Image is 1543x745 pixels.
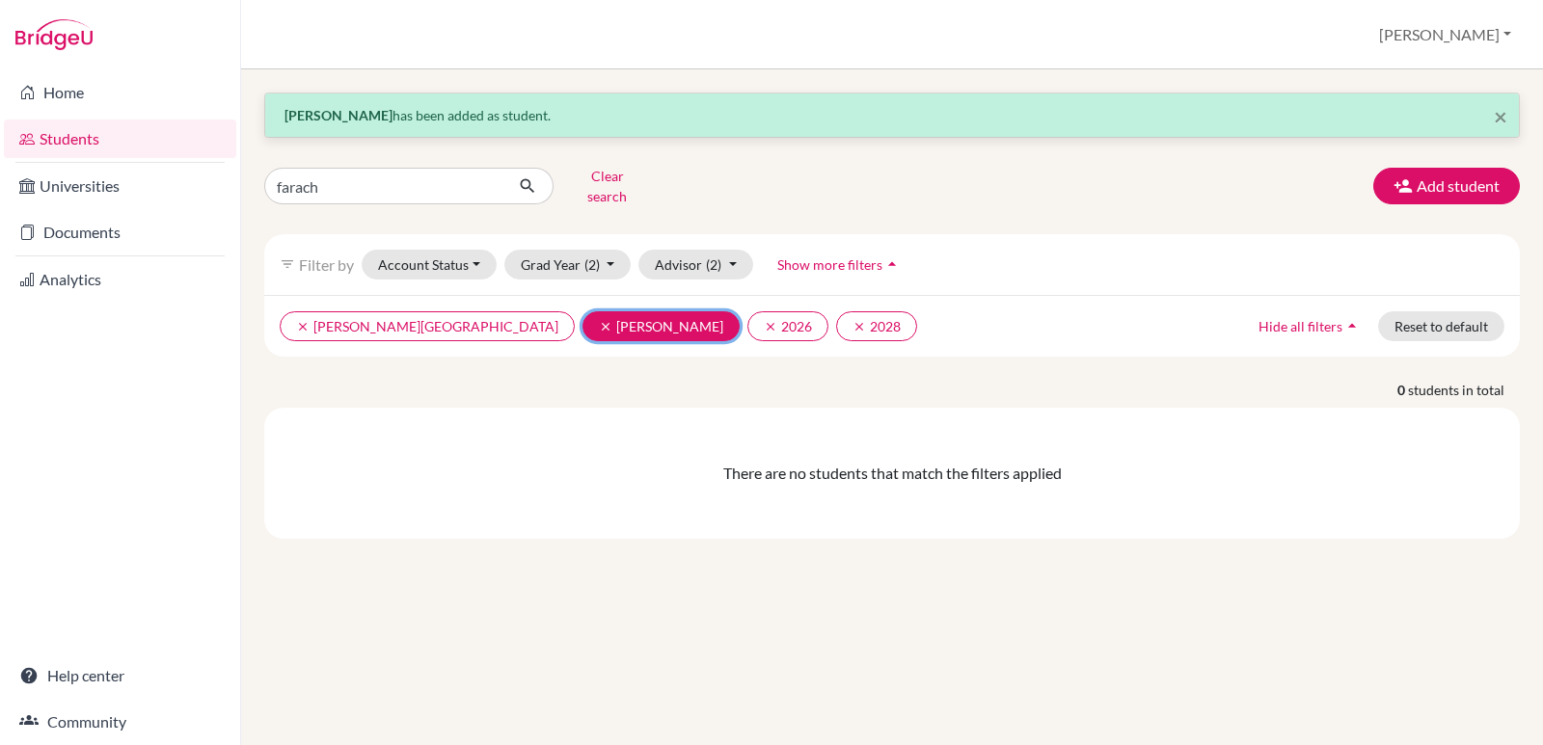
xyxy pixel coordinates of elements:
[296,320,310,333] i: clear
[836,311,917,341] button: clear2028
[777,256,882,273] span: Show more filters
[362,250,497,279] button: Account Status
[15,19,93,50] img: Bridge-U
[284,107,393,123] strong: [PERSON_NAME]
[1494,105,1507,128] button: Close
[504,250,632,279] button: Grad Year(2)
[764,320,777,333] i: clear
[1494,102,1507,130] span: ×
[853,320,866,333] i: clear
[1370,16,1520,53] button: [PERSON_NAME]
[554,161,661,211] button: Clear search
[4,260,236,299] a: Analytics
[582,311,740,341] button: clear[PERSON_NAME]
[4,167,236,205] a: Universities
[280,311,575,341] button: clear[PERSON_NAME][GEOGRAPHIC_DATA]
[284,105,1500,125] p: has been added as student.
[4,703,236,741] a: Community
[1259,318,1342,334] span: Hide all filters
[280,256,295,272] i: filter_list
[747,311,828,341] button: clear2026
[4,120,236,158] a: Students
[4,73,236,112] a: Home
[584,256,600,273] span: (2)
[299,255,354,274] span: Filter by
[1397,380,1408,400] strong: 0
[882,254,902,274] i: arrow_drop_up
[706,256,721,273] span: (2)
[4,656,236,695] a: Help center
[599,320,612,333] i: clear
[1408,380,1520,400] span: students in total
[1378,311,1504,341] button: Reset to default
[280,462,1504,485] div: There are no students that match the filters applied
[761,250,918,279] button: Show more filtersarrow_drop_up
[1242,311,1378,341] button: Hide all filtersarrow_drop_up
[1373,168,1520,204] button: Add student
[264,168,503,204] input: Find student by name...
[638,250,753,279] button: Advisor(2)
[1342,316,1362,335] i: arrow_drop_up
[4,213,236,252] a: Documents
